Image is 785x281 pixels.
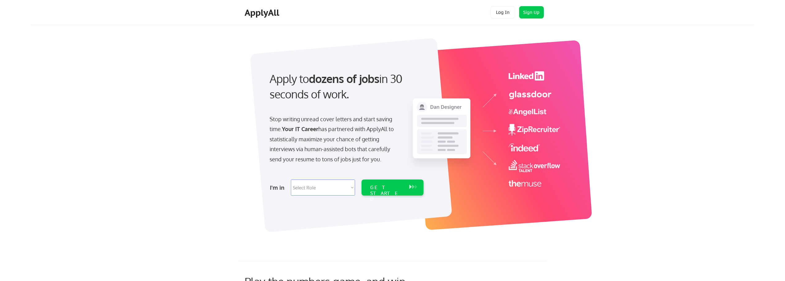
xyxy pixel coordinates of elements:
strong: Your IT Career [282,126,318,132]
div: Apply to in 30 seconds of work. [270,71,421,102]
div: ApplyAll [245,7,281,18]
strong: dozens of jobs [309,72,379,85]
button: Sign Up [519,6,544,19]
button: Log In [490,6,515,19]
div: GET STARTED [370,184,403,202]
div: Stop writing unread cover letters and start saving time. has partnered with ApplyAll to statistic... [270,114,396,164]
div: I'm in [270,183,287,192]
